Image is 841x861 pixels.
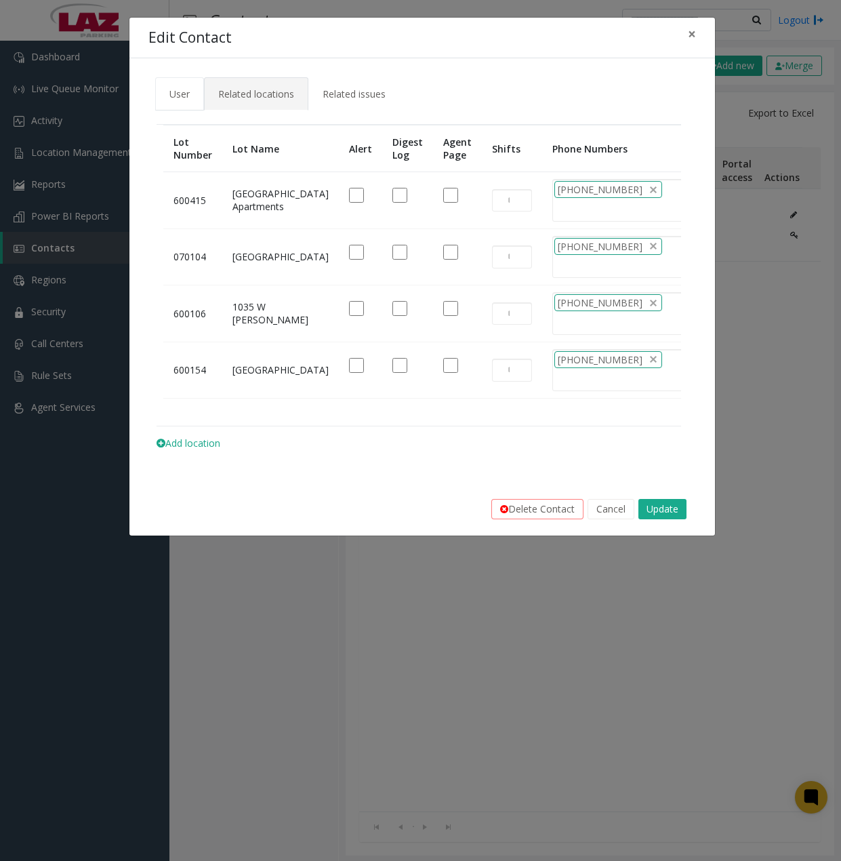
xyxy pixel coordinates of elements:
span: User [169,87,190,100]
span: Related locations [218,87,294,100]
span: delete [648,239,659,254]
td: 600415 [163,172,222,229]
span: Related issues [323,87,386,100]
span: [PHONE_NUMBER] [558,353,642,367]
span: delete [648,353,659,367]
td: 1035 W [PERSON_NAME] [222,285,339,342]
td: 600154 [163,342,222,399]
span: delete [648,182,659,197]
span: Add location [157,437,220,449]
button: Update [638,499,686,519]
button: Cancel [588,499,634,519]
th: Digest Log [382,125,433,172]
span: [PHONE_NUMBER] [558,296,642,310]
span: delete [648,296,659,310]
th: Shifts [482,125,542,172]
th: Lot Number [163,125,222,172]
button: Delete Contact [491,499,583,519]
span: [PHONE_NUMBER] [558,182,642,197]
span: [PHONE_NUMBER] [558,239,642,254]
th: Lot Name [222,125,339,172]
td: 070104 [163,228,222,285]
span: × [688,24,696,43]
button: Close [678,18,705,51]
td: [GEOGRAPHIC_DATA] [222,342,339,399]
h4: Edit Contact [148,27,232,49]
td: [GEOGRAPHIC_DATA] [222,228,339,285]
td: 600106 [163,285,222,342]
th: Agent Page [433,125,482,172]
ul: Tabs [155,77,689,100]
td: [GEOGRAPHIC_DATA] Apartments [222,172,339,229]
th: Alert [339,125,382,172]
th: Phone Numbers [542,125,695,172]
